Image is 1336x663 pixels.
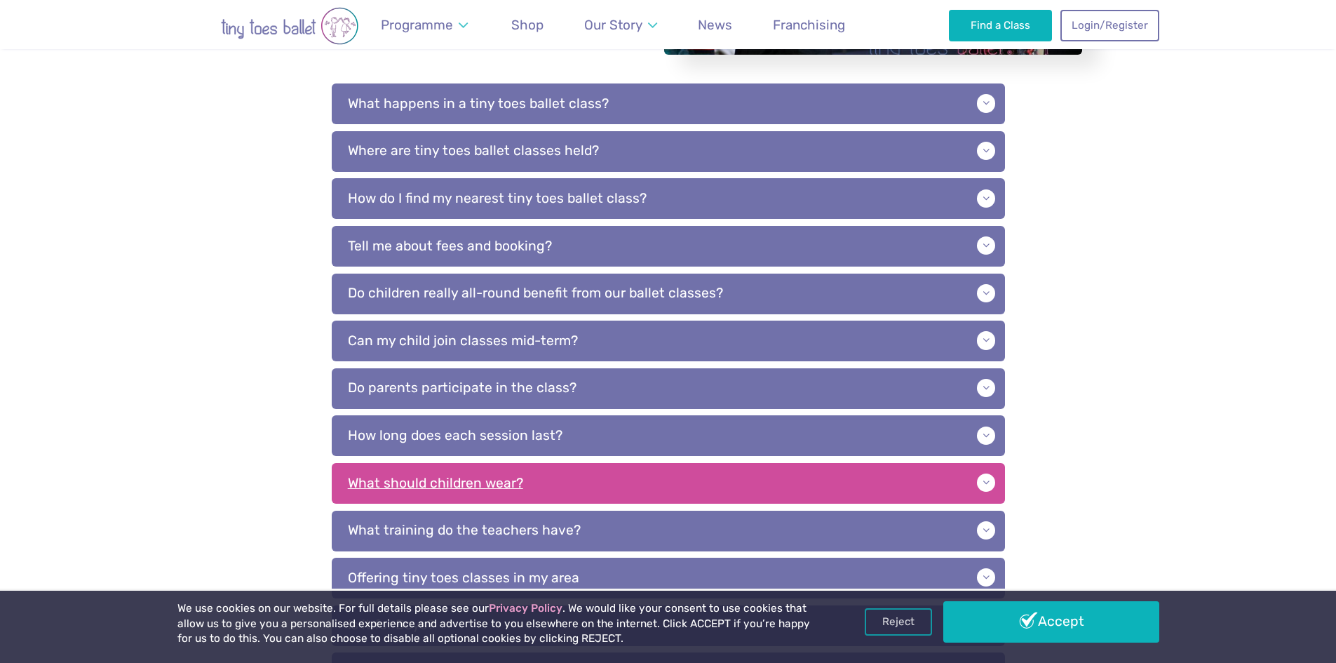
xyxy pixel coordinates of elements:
p: What should children wear? [332,463,1005,504]
p: How long does each session last? [332,415,1005,456]
p: Do children really all-round benefit from our ballet classes? [332,274,1005,314]
p: We use cookies on our website. For full details please see our . We would like your consent to us... [177,601,816,647]
p: Tell me about fees and booking? [332,226,1005,267]
a: Privacy Policy [489,602,562,615]
p: Can my child join classes mid-term? [332,321,1005,361]
span: Franchising [773,17,845,33]
a: Login/Register [1060,10,1159,41]
a: Our Story [577,8,663,41]
a: Accept [943,601,1159,642]
p: Where are tiny toes ballet classes held? [332,131,1005,172]
p: How do I find my nearest tiny toes ballet class? [332,178,1005,219]
span: Shop [511,17,544,33]
a: Franchising [767,8,852,41]
span: News [698,17,732,33]
span: Programme [381,17,453,33]
img: tiny toes ballet [177,7,402,45]
a: News [691,8,739,41]
p: Do parents participate in the class? [332,368,1005,409]
p: What happens in a tiny toes ballet class? [332,83,1005,124]
a: Shop [505,8,551,41]
a: Find a Class [949,10,1052,41]
p: What training do the teachers have? [332,511,1005,551]
a: Reject [865,608,932,635]
a: Programme [375,8,475,41]
p: Offering tiny toes classes in my area [332,558,1005,598]
span: Our Story [584,17,642,33]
